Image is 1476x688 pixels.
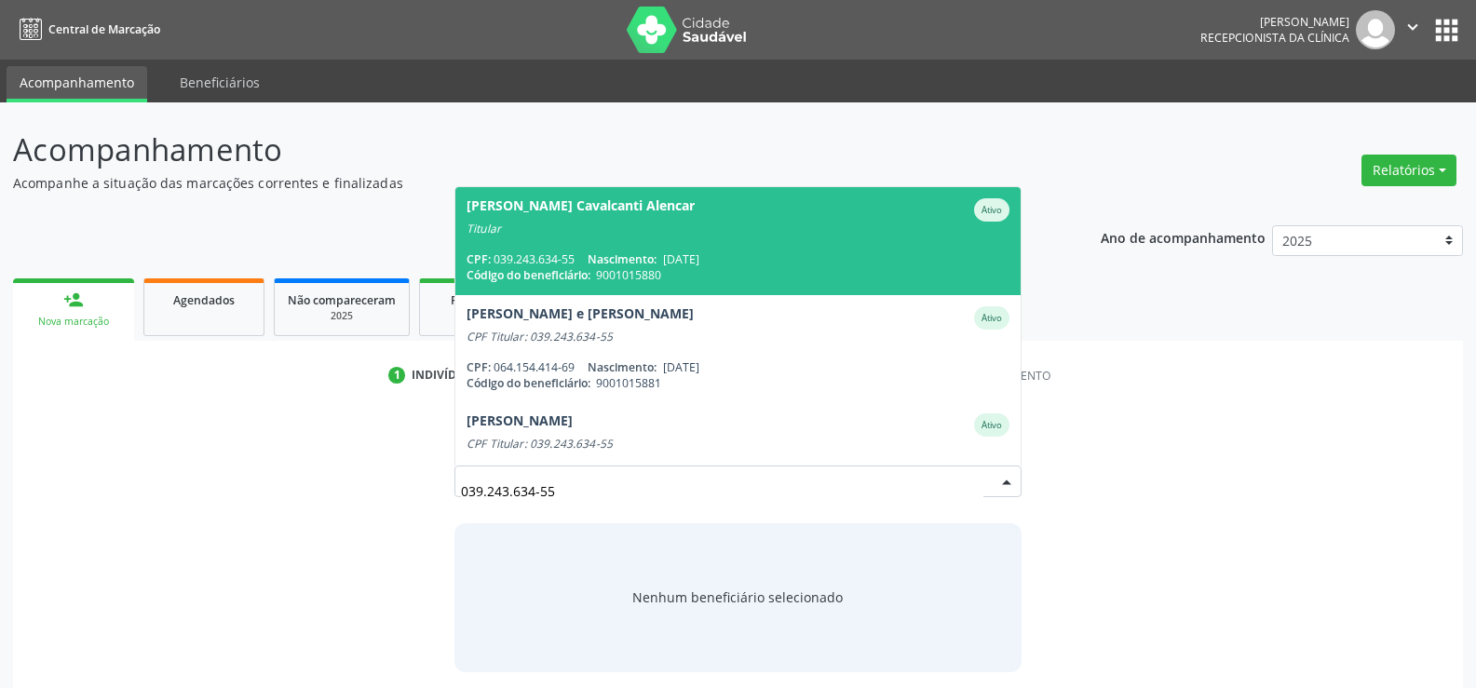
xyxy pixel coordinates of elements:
[467,330,1009,344] div: CPF Titular: 039.243.634-55
[13,14,160,45] a: Central de Marcação
[412,367,474,384] div: Indivíduo
[663,359,699,375] span: [DATE]
[663,251,699,267] span: [DATE]
[467,359,1009,375] div: 064.154.414-69
[1402,17,1423,37] i: 
[588,251,657,267] span: Nascimento:
[48,21,160,37] span: Central de Marcação
[173,292,235,308] span: Agendados
[982,312,1002,324] small: Ativo
[1200,30,1349,46] span: Recepcionista da clínica
[467,251,491,267] span: CPF:
[982,204,1002,216] small: Ativo
[13,127,1028,173] p: Acompanhamento
[467,222,1009,236] div: Titular
[433,309,526,323] div: 2025
[167,66,273,99] a: Beneficiários
[451,292,508,308] span: Resolvidos
[467,198,695,222] div: [PERSON_NAME] Cavalcanti Alencar
[467,413,573,437] div: [PERSON_NAME]
[26,315,121,329] div: Nova marcação
[982,419,1002,431] small: Ativo
[467,375,590,391] span: Código do beneficiário:
[596,267,661,283] span: 9001015880
[1101,225,1266,249] p: Ano de acompanhamento
[63,290,84,310] div: person_add
[467,437,1009,452] div: CPF Titular: 039.243.634-55
[467,251,1009,267] div: 039.243.634-55
[288,309,396,323] div: 2025
[467,359,491,375] span: CPF:
[288,292,396,308] span: Não compareceram
[1430,14,1463,47] button: apps
[596,375,661,391] span: 9001015881
[1395,10,1430,49] button: 
[7,66,147,102] a: Acompanhamento
[13,173,1028,193] p: Acompanhe a situação das marcações correntes e finalizadas
[467,306,694,330] div: [PERSON_NAME] e [PERSON_NAME]
[588,359,657,375] span: Nascimento:
[461,472,983,509] input: Busque por nome, código ou CPF
[1356,10,1395,49] img: img
[1200,14,1349,30] div: [PERSON_NAME]
[388,367,405,384] div: 1
[467,267,590,283] span: Código do beneficiário:
[632,587,843,607] span: Nenhum beneficiário selecionado
[1361,155,1456,186] button: Relatórios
